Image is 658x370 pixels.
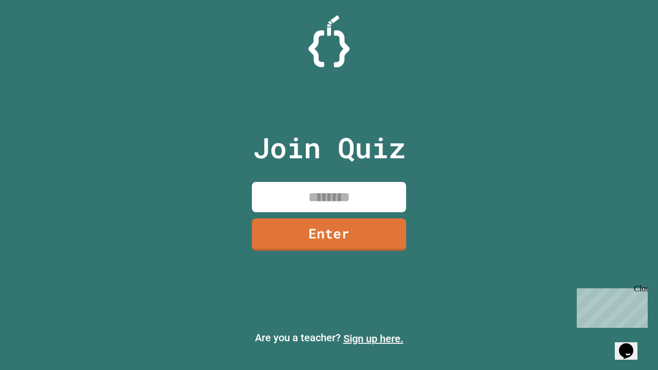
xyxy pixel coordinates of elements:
iframe: chat widget [615,329,648,360]
p: Are you a teacher? [8,330,650,346]
iframe: chat widget [573,284,648,328]
p: Join Quiz [253,126,406,169]
img: Logo.svg [308,15,350,67]
a: Sign up here. [343,332,404,345]
a: Enter [252,218,406,251]
div: Chat with us now!Close [4,4,71,65]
